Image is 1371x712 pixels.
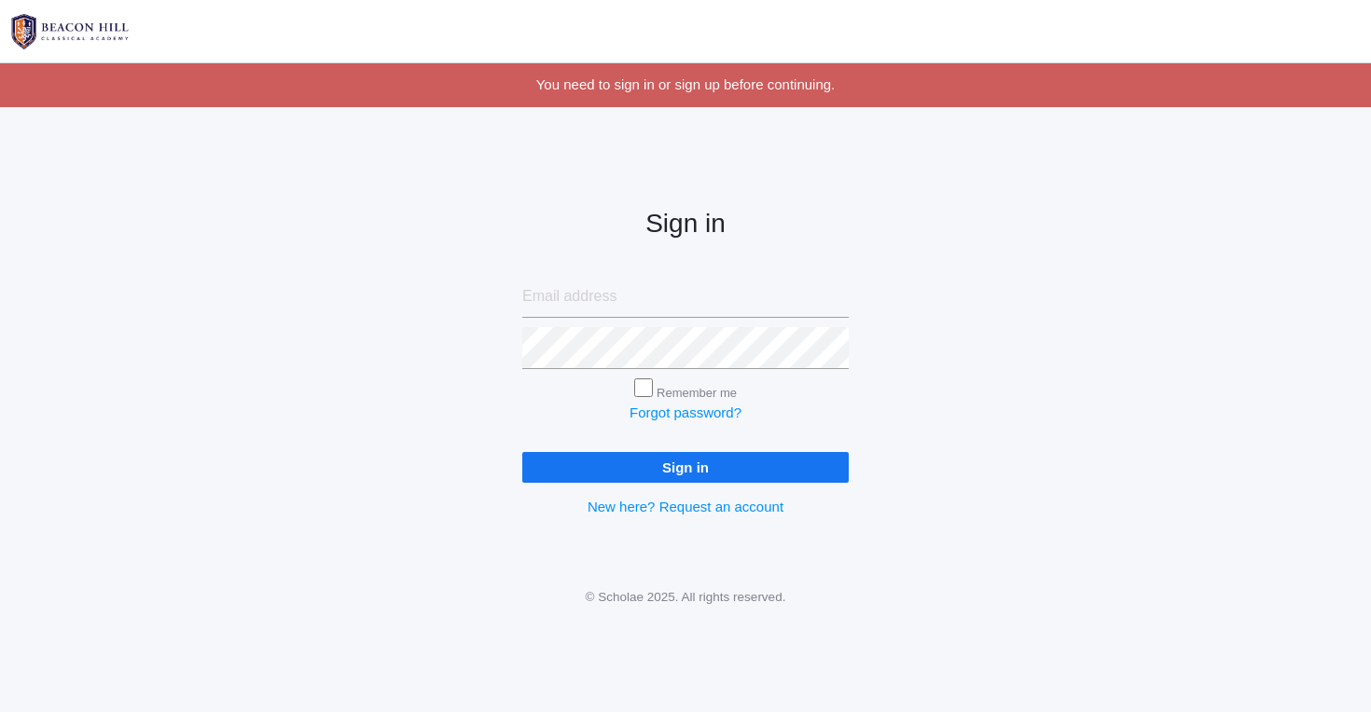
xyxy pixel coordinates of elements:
[522,210,849,239] h2: Sign in
[522,276,849,318] input: Email address
[630,404,741,420] a: Forgot password?
[657,386,737,400] label: Remember me
[588,499,783,514] a: New here? Request an account
[522,452,849,483] input: Sign in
